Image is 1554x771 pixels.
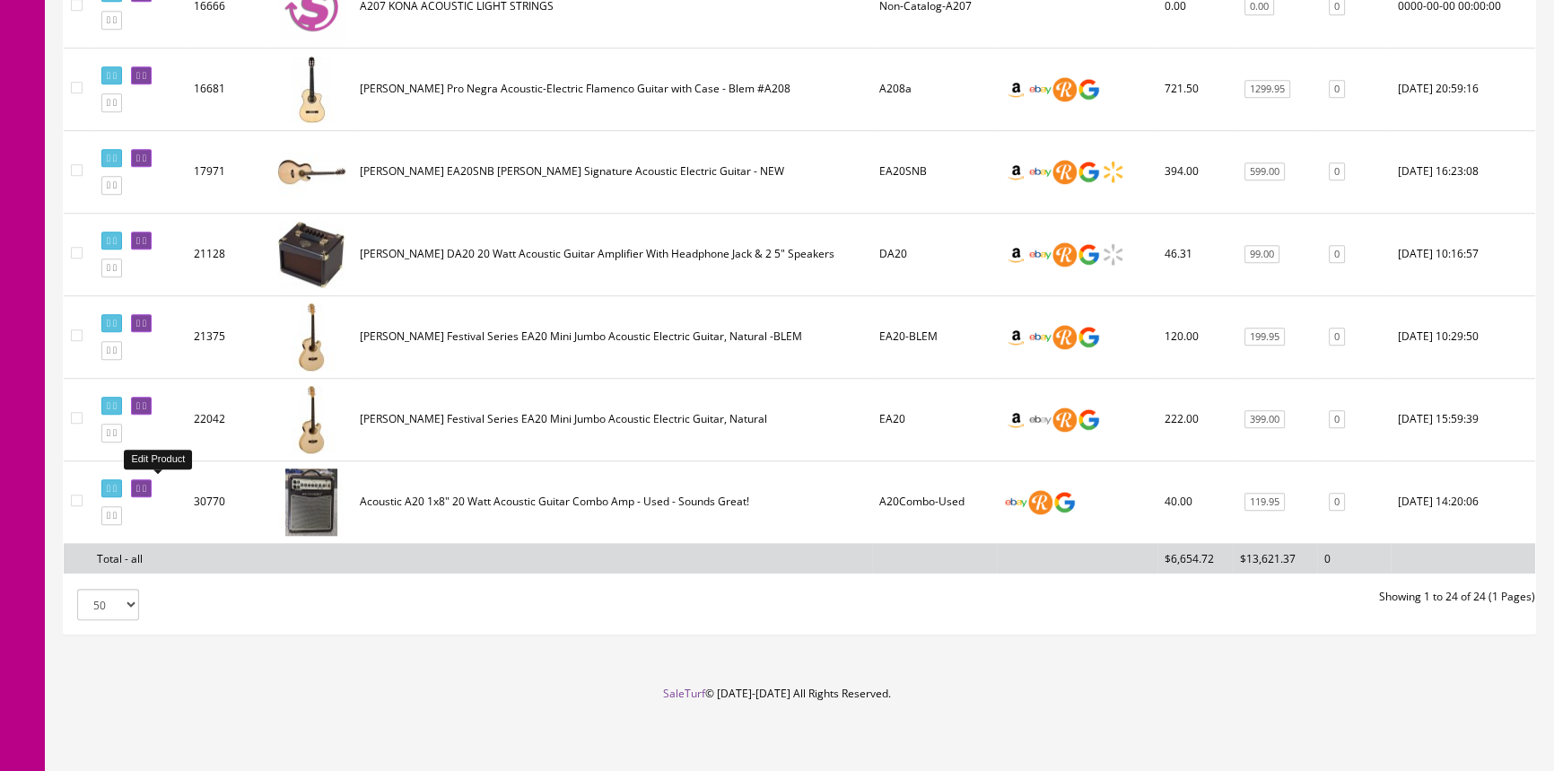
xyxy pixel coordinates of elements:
td: $6,654.72 [1157,543,1234,574]
a: 0 [1329,245,1345,264]
img: ebay [1028,77,1052,101]
img: 61UrUt3WAHL__AC_SL1000_-75x75.jpg [278,221,345,288]
td: Dean DA20 20 Watt Acoustic Guitar Amplifier With Headphone Jack & 2 5" Speakers [353,213,872,295]
img: ebay [1028,160,1052,184]
div: Edit Product [124,450,192,469]
td: 2019-10-28 10:29:50 [1391,295,1535,378]
td: Washburn Festival Series EA20 Mini Jumbo Acoustic Electric Guitar, Natural [353,378,872,460]
a: 99.00 [1244,245,1279,264]
td: 30770 [187,460,271,543]
td: 2020-01-28 15:59:39 [1391,378,1535,460]
td: 2019-10-08 10:16:57 [1391,213,1535,295]
img: walmart [1101,160,1125,184]
td: EA20 [872,378,997,460]
td: $13,621.37 [1233,543,1316,574]
td: A208a [872,48,997,130]
img: reverb [1052,160,1077,184]
a: 0 [1329,493,1345,512]
img: reverb [1052,325,1077,349]
a: 1299.95 [1244,80,1290,99]
td: 222.00 [1157,378,1234,460]
td: Washburn EA20SNB Nuno Bettencourt Signature Acoustic Electric Guitar - NEW [353,130,872,213]
img: google_shopping [1077,77,1101,101]
a: 199.95 [1244,328,1285,346]
img: amazon [1004,407,1028,432]
td: 17971 [187,130,271,213]
td: A20Combo-Used [872,460,997,543]
td: EA20-BLEM [872,295,997,378]
img: GKPRONEG-75x75.jpg [278,56,345,123]
td: Total - all [90,543,187,574]
a: 0 [1329,80,1345,99]
img: ebay [1028,407,1052,432]
a: 0 [1329,328,1345,346]
td: 0 [1317,543,1392,574]
img: reverb [1052,77,1077,101]
a: 399.00 [1244,410,1285,429]
td: Acoustic A20 1x8" 20 Watt Acoustic Guitar Combo Amp - Used - Sounds Great! [353,460,872,543]
img: amazon [1004,242,1028,267]
td: 120.00 [1157,295,1234,378]
a: SaleTurf [663,686,705,701]
a: 0 [1329,410,1345,429]
img: ebay [1004,490,1028,514]
td: 2022-07-07 14:20:06 [1391,460,1535,543]
td: DA20 [872,213,997,295]
td: 22042 [187,378,271,460]
img: ebay [1028,325,1052,349]
img: reverb [1052,407,1077,432]
td: 16681 [187,48,271,130]
img: amazon [1004,77,1028,101]
td: 2018-08-14 20:59:16 [1391,48,1535,130]
img: 51osZaapB7L__AC_SL1500_-75x75.jpg [278,303,345,371]
td: Cordoba GK Pro Negra Acoustic-Electric Flamenco Guitar with Case - Blem #A208 [353,48,872,130]
img: reverb [1028,490,1052,514]
td: 21375 [187,295,271,378]
td: 394.00 [1157,130,1234,213]
a: 119.95 [1244,493,1285,512]
div: Showing 1 to 24 of 24 (1 Pages) [799,589,1549,605]
img: walmart [1101,242,1125,267]
img: google_shopping [1077,407,1101,432]
img: 51osZaapB7L__AC_SL1500_-75x75.jpg [278,386,345,453]
img: google_shopping [1077,325,1101,349]
td: Washburn Festival Series EA20 Mini Jumbo Acoustic Electric Guitar, Natural -BLEM [353,295,872,378]
img: google_shopping [1052,490,1077,514]
img: google_shopping [1077,242,1101,267]
a: 0 [1329,162,1345,181]
td: 40.00 [1157,460,1234,543]
td: 21128 [187,213,271,295]
img: EA20SNB-75x75.jpg [278,138,345,206]
td: EA20SNB [872,130,997,213]
img: ebay [1028,242,1052,267]
td: 46.31 [1157,213,1234,295]
td: 2018-11-24 16:23:08 [1391,130,1535,213]
a: 599.00 [1244,162,1285,181]
img: amazon [1004,325,1028,349]
img: reverb [1052,242,1077,267]
img: PXL_20231107_162358317-75x75.jpg [278,469,345,536]
img: google_shopping [1077,160,1101,184]
td: 721.50 [1157,48,1234,130]
img: amazon [1004,160,1028,184]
